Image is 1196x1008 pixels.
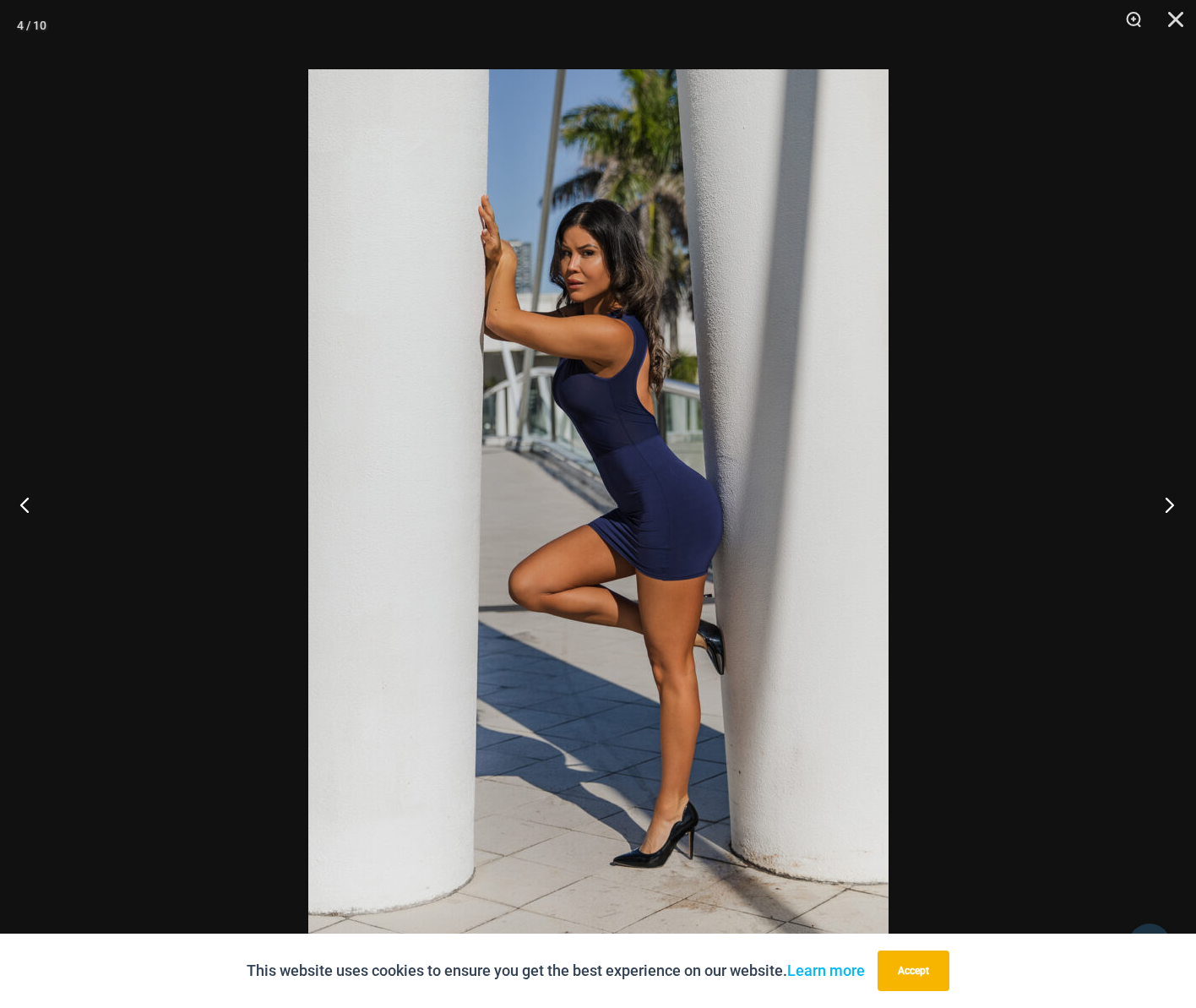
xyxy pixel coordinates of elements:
[1133,462,1196,547] button: Next
[17,13,46,38] div: 4 / 10
[308,69,889,940] img: Desire Me Navy 5192 Dress 04
[247,958,865,983] p: This website uses cookies to ensure you get the best experience on our website.
[787,962,865,979] a: Learn more
[878,951,949,991] button: Accept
